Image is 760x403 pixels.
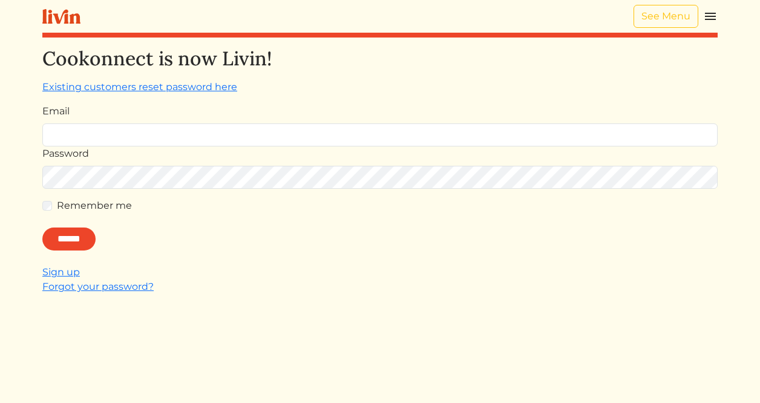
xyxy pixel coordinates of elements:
[42,81,237,93] a: Existing customers reset password here
[634,5,698,28] a: See Menu
[42,281,154,292] a: Forgot your password?
[703,9,718,24] img: menu_hamburger-cb6d353cf0ecd9f46ceae1c99ecbeb4a00e71ca567a856bd81f57e9d8c17bb26.svg
[42,104,70,119] label: Email
[42,266,80,278] a: Sign up
[57,198,132,213] label: Remember me
[42,9,80,24] img: livin-logo-a0d97d1a881af30f6274990eb6222085a2533c92bbd1e4f22c21b4f0d0e3210c.svg
[42,146,89,161] label: Password
[42,47,718,70] h2: Cookonnect is now Livin!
